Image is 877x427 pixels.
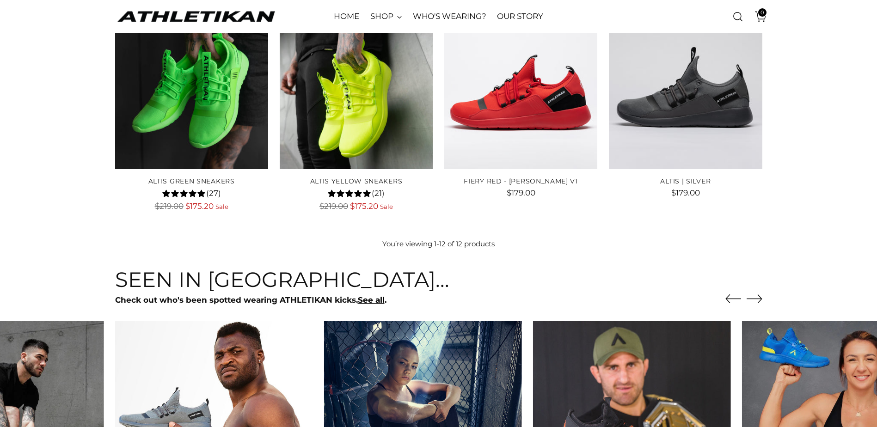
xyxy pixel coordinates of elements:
[747,291,762,306] button: Move to next carousel slide
[280,187,433,199] div: 4.6 rating (21 votes)
[497,6,543,27] a: OUR STORY
[310,177,403,185] a: ALTIS Yellow Sneakers
[155,201,184,211] span: $219.00
[358,295,385,305] a: See all
[115,16,268,169] img: ALTIS Green Sneakers
[148,177,235,185] a: ALTIS Green Sneakers
[609,16,762,169] img: ALTIS | SILVER
[758,8,767,17] span: 0
[671,188,700,197] span: $179.00
[413,6,486,27] a: WHO'S WEARING?
[382,239,495,250] p: You’re viewing 1-12 of 12 products
[115,295,358,305] strong: Check out who's been spotted wearing ATHLETIKAN kicks.
[334,6,359,27] a: HOME
[385,295,386,305] strong: .
[280,16,433,169] img: ALTIS Yellow Sneakers
[372,188,385,200] span: (21)
[380,203,393,210] span: Sale
[725,291,741,307] button: Move to previous carousel slide
[370,6,402,27] a: SHOP
[319,201,348,211] span: $219.00
[206,188,221,200] span: (27)
[115,187,268,199] div: 4.9 rating (27 votes)
[464,177,578,185] a: FIERY RED - [PERSON_NAME] V1
[748,7,767,26] a: Open cart modal
[507,188,535,197] span: $179.00
[729,7,747,26] a: Open search modal
[115,268,449,291] h3: Seen in [GEOGRAPHIC_DATA]...
[444,16,597,169] img: FIERY RED - MICHELLE WATERSON V1
[215,203,228,210] span: Sale
[350,201,378,211] span: $175.20
[185,201,214,211] span: $175.20
[660,177,711,185] a: ALTIS | SILVER
[115,9,277,24] a: ATHLETIKAN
